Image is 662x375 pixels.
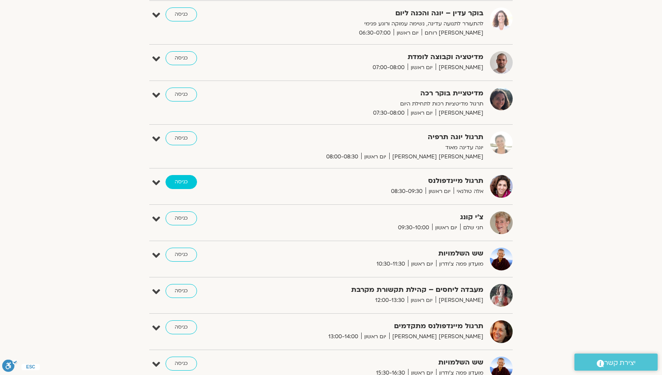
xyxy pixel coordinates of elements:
strong: בוקר עדין – יוגה והכנה ליום [269,7,483,19]
span: 12:00-13:30 [372,296,408,305]
a: כניסה [165,284,197,298]
a: כניסה [165,131,197,145]
span: יום ראשון [394,28,422,38]
span: יום ראשון [361,152,389,161]
a: כניסה [165,211,197,225]
span: יום ראשון [426,187,454,196]
span: [PERSON_NAME] [436,63,483,72]
a: כניסה [165,7,197,21]
span: 09:30-10:00 [395,223,432,232]
span: יום ראשון [408,63,436,72]
span: יום ראשון [361,332,389,341]
span: יום ראשון [408,296,436,305]
span: [PERSON_NAME] [PERSON_NAME] [389,152,483,161]
a: כניסה [165,320,197,334]
span: אלה טולנאי [454,187,483,196]
span: 06:30-07:00 [356,28,394,38]
strong: תרגול מיינדפולנס מתקדמים [269,320,483,332]
span: [PERSON_NAME] [436,296,483,305]
a: כניסה [165,175,197,189]
span: [PERSON_NAME] רוחם [422,28,483,38]
strong: צ'י קונג [269,211,483,223]
span: יום ראשון [408,259,436,269]
span: יצירת קשר [604,357,636,369]
strong: שש השלמויות [269,248,483,259]
span: [PERSON_NAME] [436,109,483,118]
span: 10:30-11:30 [373,259,408,269]
strong: שש השלמויות [269,357,483,368]
span: יום ראשון [432,223,460,232]
span: 07:00-08:00 [370,63,408,72]
a: יצירת קשר [574,354,658,371]
span: 08:00-08:30 [323,152,361,161]
span: יום ראשון [408,109,436,118]
span: חני שלם [460,223,483,232]
span: מועדון פמה צ'ודרון [436,259,483,269]
strong: תרגול יוגה תרפיה [269,131,483,143]
span: 13:00-14:00 [325,332,361,341]
p: להתעורר לתנועה עדינה, נשימה עמוקה ורוגע פנימי [269,19,483,28]
strong: תרגול מיינדפולנס [269,175,483,187]
a: כניסה [165,51,197,65]
a: כניסה [165,357,197,371]
p: תרגול מדיטציות רכות לתחילת היום [269,99,483,109]
strong: מעבדה ליחסים – קהילת תקשורת מקרבת [269,284,483,296]
span: [PERSON_NAME] [PERSON_NAME] [389,332,483,341]
a: כניסה [165,88,197,102]
p: יוגה עדינה מאוד [269,143,483,152]
span: 07:30-08:00 [370,109,408,118]
span: 08:30-09:30 [388,187,426,196]
strong: מדיטציה וקבוצה לומדת [269,51,483,63]
strong: מדיטציית בוקר רכה [269,88,483,99]
a: כניסה [165,248,197,262]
